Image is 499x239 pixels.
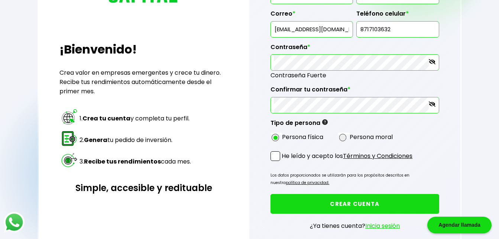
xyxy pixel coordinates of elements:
[59,181,228,194] h3: Simple, accesible y redituable
[270,172,439,187] p: Los datos proporcionados se utilizarán para los propósitos descritos en nuestra
[82,114,130,123] strong: Crea tu cuenta
[84,157,161,166] strong: Recibe tus rendimientos
[270,71,439,80] span: Contraseña Fuerte
[360,22,435,37] input: 10 dígitos
[282,151,412,161] p: He leído y acepto los
[322,119,328,125] img: gfR76cHglkPwleuBLjWdxeZVvX9Wp6JBDmjRYY8JYDQn16A2ICN00zLTgIroGa6qie5tIuWH7V3AapTKqzv+oMZsGfMUqL5JM...
[270,43,439,55] label: Contraseña
[84,136,107,144] strong: Genera
[61,108,78,126] img: paso 1
[310,221,400,230] p: ¿Ya tienes cuenta?
[79,151,191,172] td: 3. cada mes.
[270,10,353,21] label: Correo
[4,212,25,233] img: logos_whatsapp-icon.242b2217.svg
[270,119,328,130] label: Tipo de persona
[270,194,439,214] button: CREAR CUENTA
[427,217,492,233] div: Agendar llamada
[286,180,329,185] a: política de privacidad.
[365,222,400,230] a: Inicia sesión
[356,10,439,21] label: Teléfono celular
[61,151,78,169] img: paso 3
[343,152,412,160] a: Términos y Condiciones
[274,22,350,37] input: inversionista@gmail.com
[79,129,191,150] td: 2. tu pedido de inversión.
[59,68,228,96] p: Crea valor en empresas emergentes y crece tu dinero. Recibe tus rendimientos automáticamente desd...
[61,130,78,147] img: paso 2
[79,108,191,129] td: 1. y completa tu perfil.
[350,132,393,142] label: Persona moral
[282,132,323,142] label: Persona física
[270,86,439,97] label: Confirmar tu contraseña
[59,41,228,58] h2: ¡Bienvenido!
